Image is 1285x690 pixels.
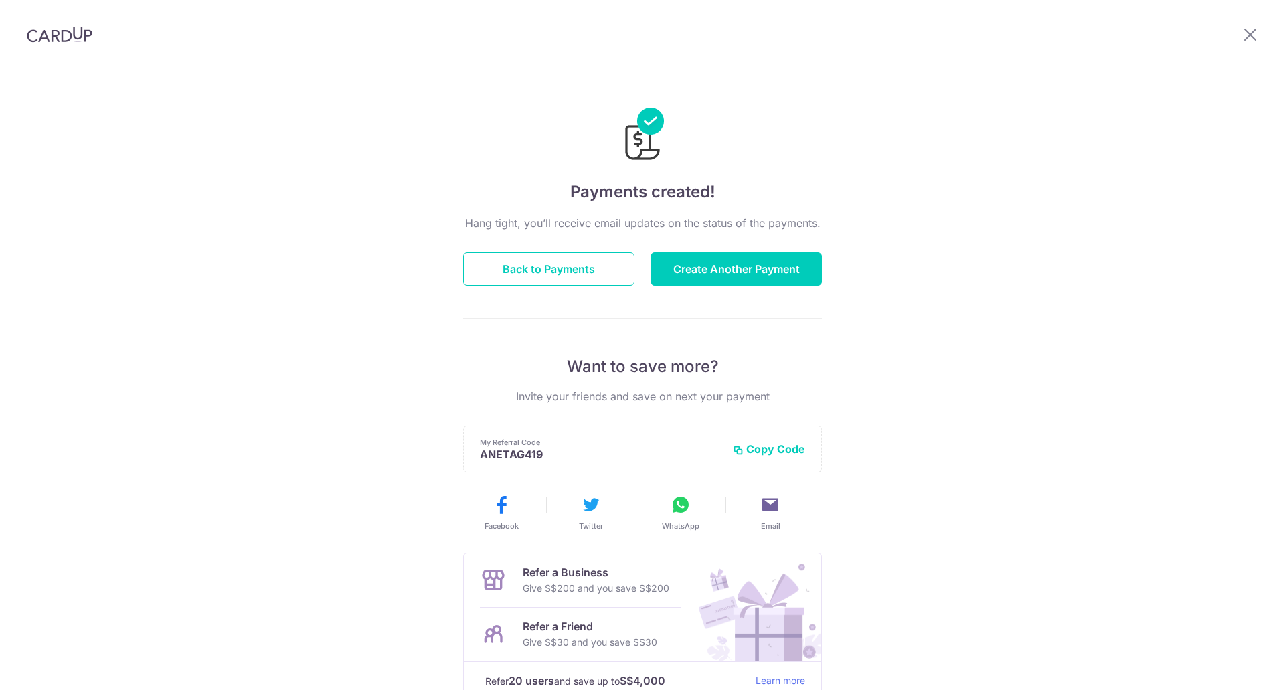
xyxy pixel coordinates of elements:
[662,521,699,531] span: WhatsApp
[463,180,822,204] h4: Payments created!
[523,634,657,651] p: Give S$30 and you save S$30
[641,494,720,531] button: WhatsApp
[579,521,603,531] span: Twitter
[523,564,669,580] p: Refer a Business
[463,356,822,377] p: Want to save more?
[463,215,822,231] p: Hang tight, you’ll receive email updates on the status of the payments.
[509,673,554,689] strong: 20 users
[651,252,822,286] button: Create Another Payment
[462,494,541,531] button: Facebook
[621,108,664,164] img: Payments
[485,673,745,689] p: Refer and save up to
[523,580,669,596] p: Give S$200 and you save S$200
[485,521,519,531] span: Facebook
[761,521,780,531] span: Email
[463,388,822,404] p: Invite your friends and save on next your payment
[733,442,805,456] button: Copy Code
[480,448,722,461] p: ANETAG419
[551,494,630,531] button: Twitter
[523,618,657,634] p: Refer a Friend
[463,252,634,286] button: Back to Payments
[756,673,805,689] a: Learn more
[620,673,665,689] strong: S$4,000
[27,27,92,43] img: CardUp
[731,494,810,531] button: Email
[686,553,821,661] img: Refer
[480,437,722,448] p: My Referral Code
